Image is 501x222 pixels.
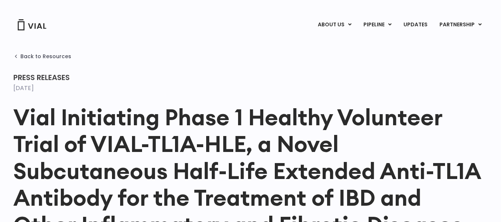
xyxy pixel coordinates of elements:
[17,19,47,30] img: Vial Logo
[13,84,34,92] time: [DATE]
[434,19,488,31] a: PARTNERSHIPMenu Toggle
[20,53,71,59] span: Back to Resources
[13,53,71,59] a: Back to Resources
[13,72,70,83] span: Press Releases
[398,19,433,31] a: UPDATES
[357,19,397,31] a: PIPELINEMenu Toggle
[312,19,357,31] a: ABOUT USMenu Toggle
